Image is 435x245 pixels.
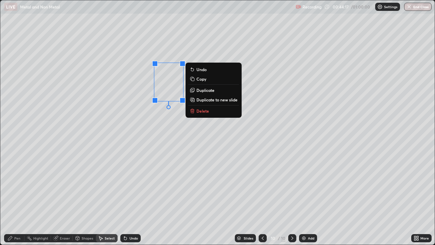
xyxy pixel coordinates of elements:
[281,235,285,241] div: 10
[196,97,238,102] p: Duplicate to new slide
[82,236,93,240] div: Shapes
[384,5,397,9] p: Settings
[14,236,20,240] div: Pen
[60,236,70,240] div: Eraser
[196,108,209,114] p: Delete
[377,4,383,10] img: class-settings-icons
[269,236,276,240] div: 10
[196,76,206,82] p: Copy
[20,4,60,10] p: Metal and Non Metal
[278,236,280,240] div: /
[308,236,314,240] div: Add
[196,87,214,93] p: Duplicate
[188,107,239,115] button: Delete
[6,4,15,10] p: LIVE
[244,236,253,240] div: Slides
[188,96,239,104] button: Duplicate to new slide
[296,4,301,10] img: recording.375f2c34.svg
[188,86,239,94] button: Duplicate
[301,235,307,241] img: add-slide-button
[105,236,115,240] div: Select
[406,4,412,10] img: end-class-cross
[404,3,432,11] button: End Class
[420,236,429,240] div: More
[302,4,321,10] p: Recording
[188,75,239,83] button: Copy
[188,65,239,73] button: Undo
[196,67,207,72] p: Undo
[33,236,48,240] div: Highlight
[129,236,138,240] div: Undo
